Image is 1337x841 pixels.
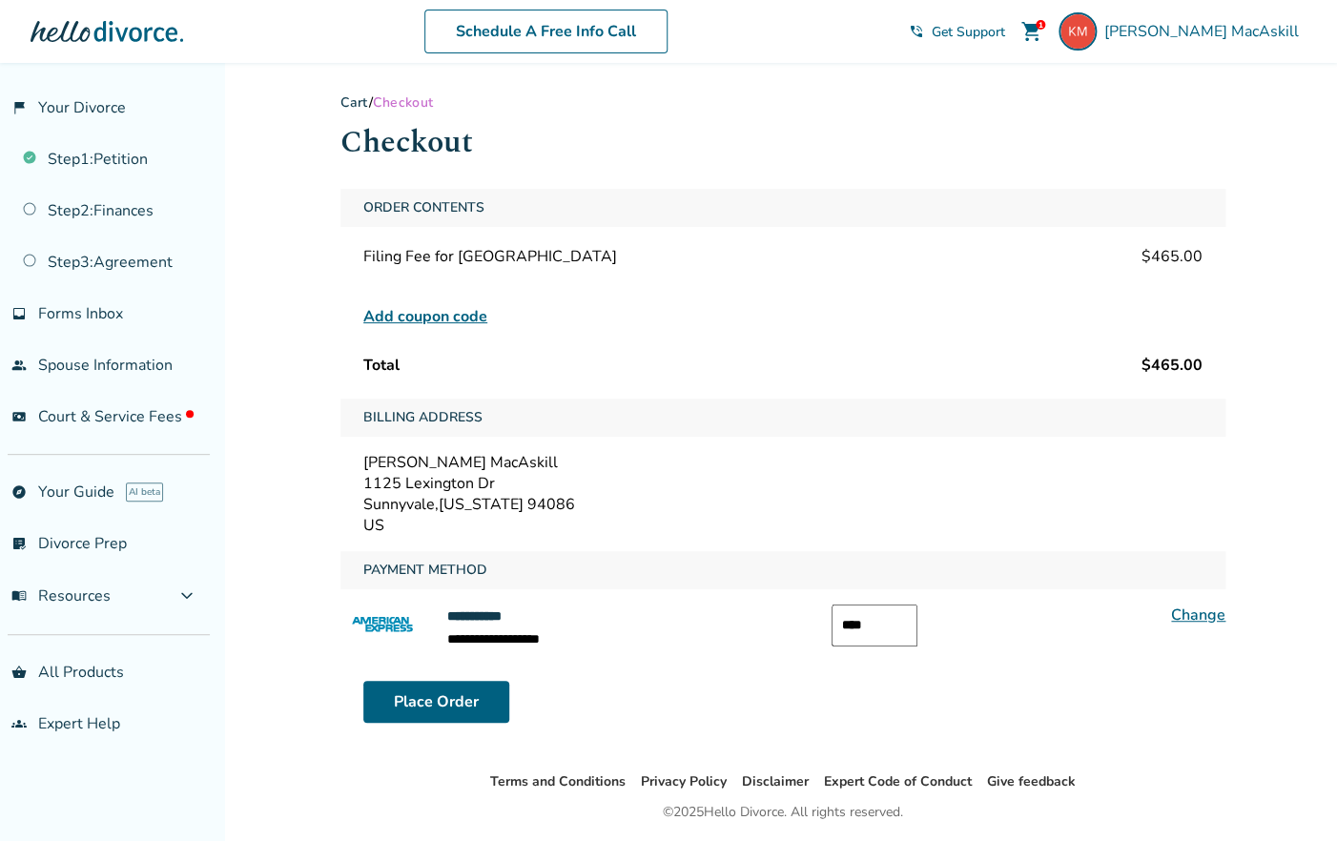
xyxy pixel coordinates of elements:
[340,119,1225,166] h1: Checkout
[11,665,27,680] span: shopping_basket
[641,772,727,790] a: Privacy Policy
[175,585,198,607] span: expand_more
[363,355,400,376] span: Total
[38,303,123,324] span: Forms Inbox
[1036,20,1045,30] div: 1
[126,482,163,502] span: AI beta
[742,770,809,793] li: Disclaimer
[424,10,668,53] a: Schedule A Free Info Call
[11,716,27,731] span: groups
[363,305,487,328] span: Add coupon code
[1020,20,1043,43] span: shopping_cart
[363,452,1203,473] div: [PERSON_NAME] MacAskill
[356,399,490,437] span: Billing Address
[932,23,1005,41] span: Get Support
[373,93,433,112] span: Checkout
[1242,749,1337,841] iframe: Chat Widget
[363,473,1203,494] div: 1125 Lexington Dr
[363,246,617,267] span: Filing Fee for [GEOGRAPHIC_DATA]
[1104,21,1306,42] span: [PERSON_NAME] MacAskill
[363,515,1203,536] div: US
[1059,12,1097,51] img: kmacaskill@gmail.com
[11,358,27,373] span: people
[11,100,27,115] span: flag_2
[340,93,1225,112] div: /
[1142,246,1203,267] span: $465.00
[663,801,903,824] div: © 2025 Hello Divorce. All rights reserved.
[11,536,27,551] span: list_alt_check
[824,772,972,790] a: Expert Code of Conduct
[363,494,1203,515] div: Sunnyvale , [US_STATE] 94086
[363,681,509,723] button: Place Order
[987,770,1076,793] li: Give feedback
[909,23,1005,41] a: phone_in_talkGet Support
[340,93,369,112] a: Cart
[11,585,111,606] span: Resources
[11,484,27,500] span: explore
[1142,355,1203,376] span: $465.00
[38,406,194,427] span: Court & Service Fees
[490,772,626,790] a: Terms and Conditions
[11,409,27,424] span: universal_currency_alt
[1171,605,1225,626] a: Change
[11,588,27,604] span: menu_book
[11,306,27,321] span: inbox
[356,189,492,227] span: Order Contents
[340,605,424,645] img: AMEX
[909,24,924,39] span: phone_in_talk
[356,551,495,589] span: Payment Method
